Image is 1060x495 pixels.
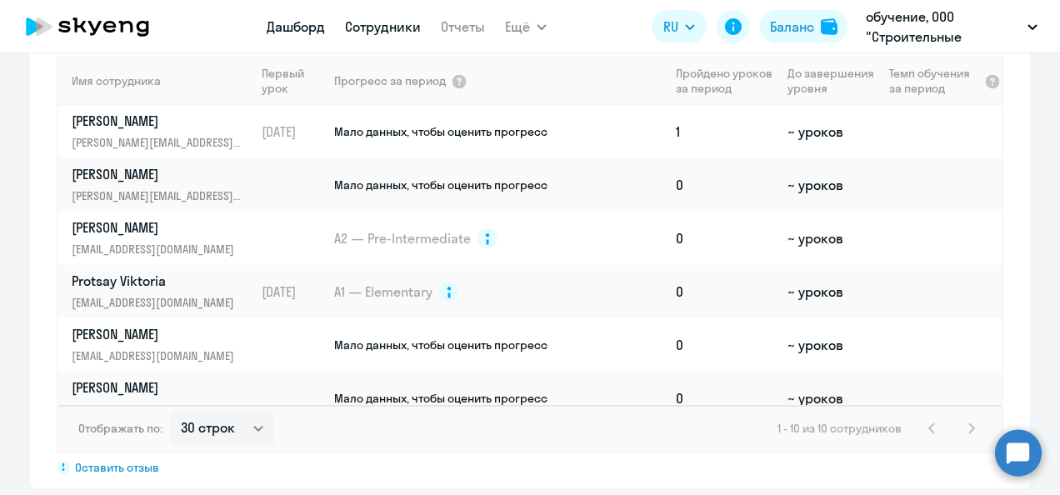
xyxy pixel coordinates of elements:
[267,18,325,35] a: Дашборд
[505,10,547,43] button: Ещё
[334,391,547,406] span: Мало данных, чтобы оценить прогресс
[72,240,243,258] p: [EMAIL_ADDRESS][DOMAIN_NAME]
[669,158,781,212] td: 0
[781,105,882,158] td: ~ уроков
[72,293,243,312] p: [EMAIL_ADDRESS][DOMAIN_NAME]
[72,218,254,258] a: [PERSON_NAME][EMAIL_ADDRESS][DOMAIN_NAME]
[857,7,1046,47] button: обучение, ООО "Строительные системы"
[334,177,547,192] span: Мало данных, чтобы оценить прогресс
[334,124,547,139] span: Мало данных, чтобы оценить прогресс
[72,272,243,290] p: Protsay Viktoria
[760,10,847,43] button: Балансbalance
[72,347,243,365] p: [EMAIL_ADDRESS][DOMAIN_NAME]
[78,421,162,436] span: Отображать по:
[781,318,882,372] td: ~ уроков
[72,272,254,312] a: Protsay Viktoria[EMAIL_ADDRESS][DOMAIN_NAME]
[72,378,243,397] p: [PERSON_NAME]
[72,112,254,152] a: [PERSON_NAME][PERSON_NAME][EMAIL_ADDRESS][PERSON_NAME][DOMAIN_NAME]
[72,165,243,183] p: [PERSON_NAME]
[72,325,243,343] p: [PERSON_NAME]
[334,73,446,88] span: Прогресс за период
[58,57,255,105] th: Имя сотрудника
[663,17,678,37] span: RU
[334,229,471,247] span: A2 — Pre-Intermediate
[770,17,814,37] div: Баланс
[781,57,882,105] th: До завершения уровня
[669,265,781,318] td: 0
[72,218,243,237] p: [PERSON_NAME]
[781,158,882,212] td: ~ уроков
[334,337,547,352] span: Мало данных, чтобы оценить прогресс
[777,421,902,436] span: 1 - 10 из 10 сотрудников
[72,133,243,152] p: [PERSON_NAME][EMAIL_ADDRESS][PERSON_NAME][DOMAIN_NAME]
[652,10,707,43] button: RU
[255,57,332,105] th: Первый урок
[505,17,530,37] span: Ещё
[866,7,1021,47] p: обучение, ООО "Строительные системы"
[669,212,781,265] td: 0
[781,372,882,425] td: ~ уроков
[72,187,243,205] p: [PERSON_NAME][EMAIL_ADDRESS][PERSON_NAME][DOMAIN_NAME]
[441,18,485,35] a: Отчеты
[72,112,243,130] p: [PERSON_NAME]
[821,18,837,35] img: balance
[72,165,254,205] a: [PERSON_NAME][PERSON_NAME][EMAIL_ADDRESS][PERSON_NAME][DOMAIN_NAME]
[345,18,421,35] a: Сотрудники
[255,105,332,158] td: [DATE]
[75,460,159,475] span: Оставить отзыв
[72,325,254,365] a: [PERSON_NAME][EMAIL_ADDRESS][DOMAIN_NAME]
[889,66,979,96] span: Темп обучения за период
[334,282,432,301] span: A1 — Elementary
[669,57,781,105] th: Пройдено уроков за период
[669,105,781,158] td: 1
[781,212,882,265] td: ~ уроков
[669,372,781,425] td: 0
[72,378,254,418] a: [PERSON_NAME][EMAIL_ADDRESS][PERSON_NAME][DOMAIN_NAME]
[72,400,243,418] p: [EMAIL_ADDRESS][PERSON_NAME][DOMAIN_NAME]
[669,318,781,372] td: 0
[781,265,882,318] td: ~ уроков
[255,265,332,318] td: [DATE]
